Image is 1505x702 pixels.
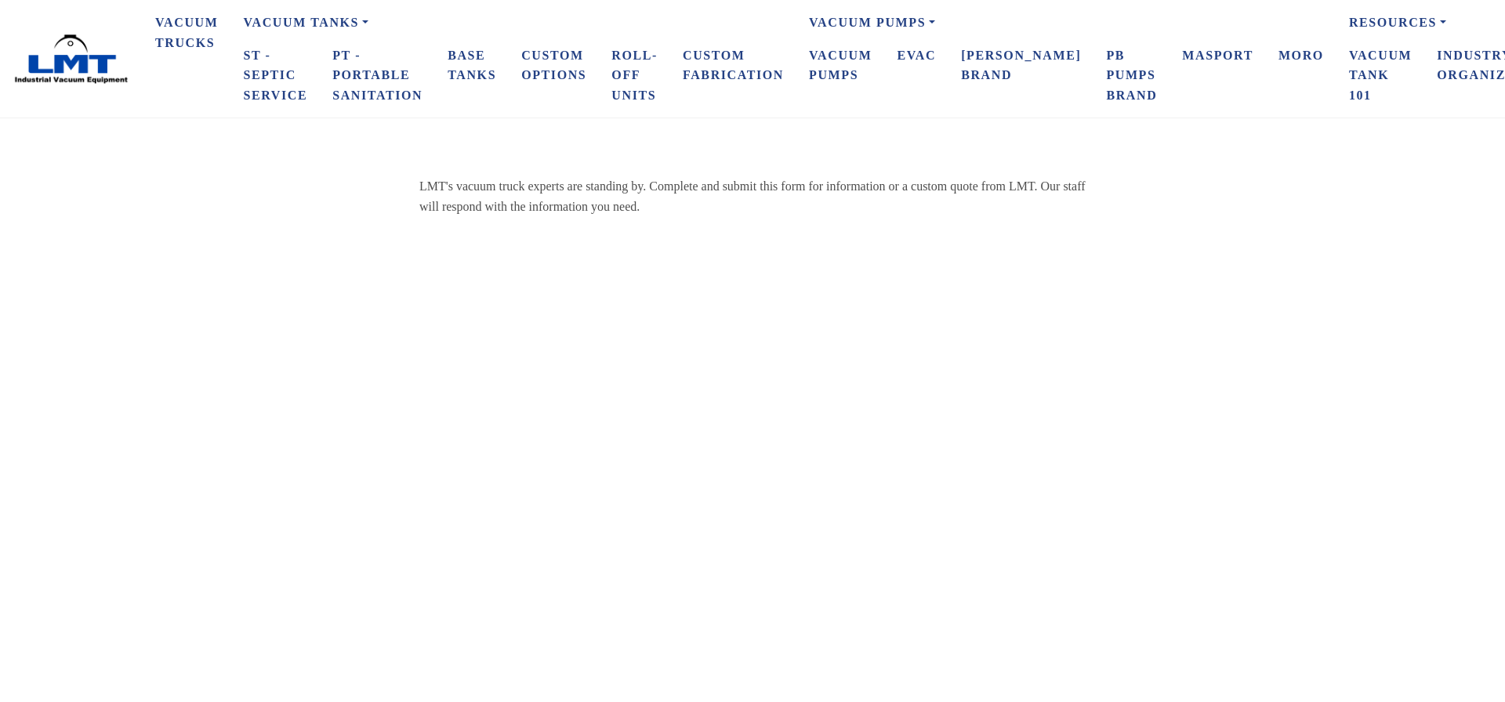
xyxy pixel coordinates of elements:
a: PT - Portable Sanitation [320,39,435,112]
a: [PERSON_NAME] Brand [948,39,1093,92]
a: Custom Options [509,39,599,92]
a: ST - Septic Service [230,39,320,112]
a: Vacuum Tanks [230,6,796,39]
a: Vacuum Tank 101 [1336,39,1424,112]
img: LMT [13,34,130,85]
a: PB Pumps Brand [1093,39,1170,112]
a: Vacuum Pumps [796,6,1336,39]
a: Moro [1266,39,1336,72]
a: Vacuum Pumps [796,39,884,92]
a: Roll-Off Units [599,39,670,112]
a: Custom Fabrication [670,39,796,92]
a: eVAC [884,39,948,72]
a: Base Tanks [435,39,509,92]
a: Vacuum Trucks [143,6,230,59]
a: Masport [1170,39,1266,72]
div: LMT's vacuum truck experts are standing by. Complete and submit this form for information or a cu... [419,176,1086,216]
